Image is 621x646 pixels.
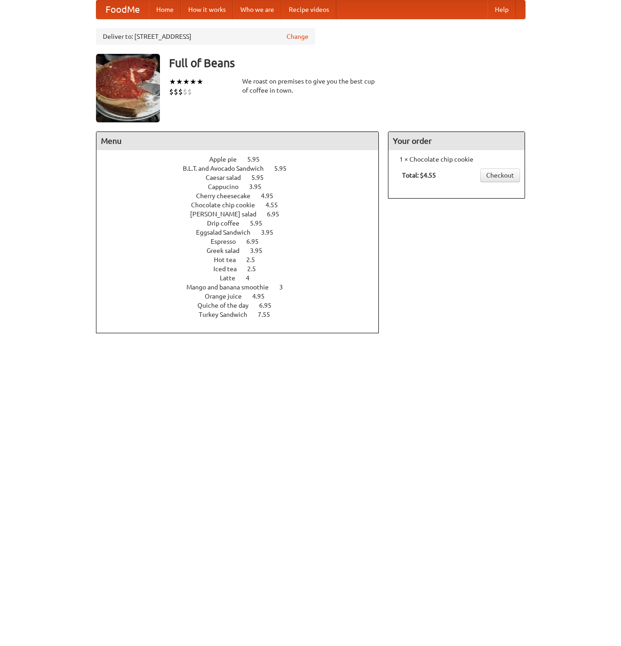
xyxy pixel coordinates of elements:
[207,247,279,254] a: Greek salad 3.95
[96,0,149,19] a: FoodMe
[259,302,281,309] span: 6.95
[174,87,178,97] li: $
[186,284,278,291] span: Mango and banana smoothie
[190,210,296,218] a: [PERSON_NAME] salad 6.95
[258,311,279,318] span: 7.55
[207,220,279,227] a: Drip coffee 5.95
[211,238,276,245] a: Espresso 6.95
[211,238,245,245] span: Espresso
[96,132,379,150] h4: Menu
[197,302,258,309] span: Quiche of the day
[220,274,244,282] span: Latte
[281,0,336,19] a: Recipe videos
[265,201,287,209] span: 4.55
[242,77,379,95] div: We roast on premises to give you the best cup of coffee in town.
[96,54,160,122] img: angular.jpg
[488,0,516,19] a: Help
[169,87,174,97] li: $
[196,77,203,87] li: ★
[287,32,308,41] a: Change
[250,220,271,227] span: 5.95
[199,311,287,318] a: Turkey Sandwich 7.55
[267,210,288,218] span: 6.95
[209,156,246,163] span: Apple pie
[402,172,436,179] b: Total: $4.55
[176,77,183,87] li: ★
[190,210,265,218] span: [PERSON_NAME] salad
[233,0,281,19] a: Who we are
[169,77,176,87] li: ★
[96,28,315,45] div: Deliver to: [STREET_ADDRESS]
[206,174,281,181] a: Caesar salad 5.95
[183,165,273,172] span: B.L.T. and Avocado Sandwich
[246,256,264,263] span: 2.5
[274,165,296,172] span: 5.95
[247,265,265,273] span: 2.5
[246,274,259,282] span: 4
[214,256,272,263] a: Hot tea 2.5
[246,238,268,245] span: 6.95
[181,0,233,19] a: How it works
[205,293,251,300] span: Orange juice
[183,77,190,87] li: ★
[247,156,269,163] span: 5.95
[207,247,249,254] span: Greek salad
[196,192,260,200] span: Cherry cheesecake
[190,77,196,87] li: ★
[213,265,273,273] a: Iced tea 2.5
[208,183,248,190] span: Cappucino
[149,0,181,19] a: Home
[388,132,525,150] h4: Your order
[261,229,282,236] span: 3.95
[207,220,249,227] span: Drip coffee
[183,165,303,172] a: B.L.T. and Avocado Sandwich 5.95
[191,201,295,209] a: Chocolate chip cookie 4.55
[220,274,266,282] a: Latte 4
[250,247,271,254] span: 3.95
[279,284,292,291] span: 3
[183,87,187,97] li: $
[187,87,192,97] li: $
[261,192,282,200] span: 4.95
[214,256,245,263] span: Hot tea
[197,302,288,309] a: Quiche of the day 6.95
[251,174,273,181] span: 5.95
[480,168,520,182] a: Checkout
[191,201,264,209] span: Chocolate chip cookie
[393,155,520,164] li: 1 × Chocolate chip cookie
[252,293,274,300] span: 4.95
[169,54,525,72] h3: Full of Beans
[196,229,290,236] a: Eggsalad Sandwich 3.95
[196,192,290,200] a: Cherry cheesecake 4.95
[199,311,256,318] span: Turkey Sandwich
[249,183,271,190] span: 3.95
[186,284,300,291] a: Mango and banana smoothie 3
[196,229,260,236] span: Eggsalad Sandwich
[178,87,183,97] li: $
[209,156,276,163] a: Apple pie 5.95
[213,265,246,273] span: Iced tea
[208,183,278,190] a: Cappucino 3.95
[206,174,250,181] span: Caesar salad
[205,293,281,300] a: Orange juice 4.95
